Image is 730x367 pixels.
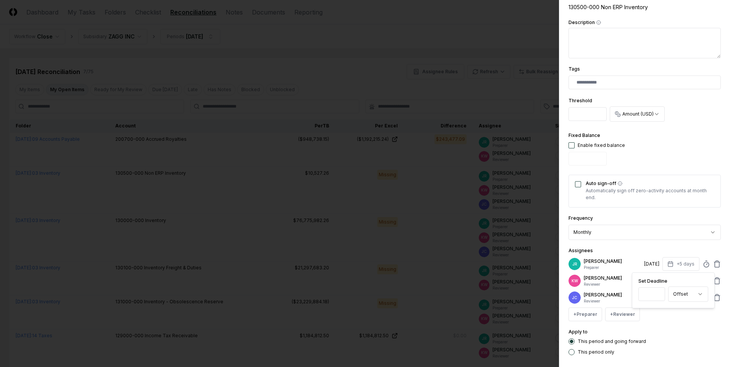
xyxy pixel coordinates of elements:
p: [PERSON_NAME] [584,291,641,298]
p: Reviewer [584,282,641,287]
button: +Preparer [568,307,602,321]
p: Preparer [584,265,641,270]
button: +5 days [662,257,699,271]
label: Tags [568,66,580,72]
label: Apply to [568,329,588,335]
label: Assignees [568,248,593,253]
span: KW [572,278,578,284]
label: Frequency [568,215,593,221]
button: +Reviewer [605,307,640,321]
label: Description [568,20,721,25]
div: [DATE] [644,261,659,267]
p: Reviewer [584,298,641,304]
p: [PERSON_NAME] [584,258,641,265]
button: Description [596,20,601,25]
label: Set Deadline [638,279,708,283]
p: Automatically sign off zero-activity accounts at month end. [586,187,714,201]
label: Auto sign-off [586,181,714,186]
p: [PERSON_NAME] [584,275,641,282]
span: JR [572,261,577,267]
label: Fixed Balance [568,132,600,138]
label: This period and going forward [578,339,646,344]
div: Enable fixed balance [578,142,625,149]
button: Auto sign-off [618,181,622,186]
label: This period only [578,350,614,354]
label: Threshold [568,98,592,103]
div: 130500-000 Non ERP Inventory [568,3,721,11]
span: JC [572,295,577,301]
